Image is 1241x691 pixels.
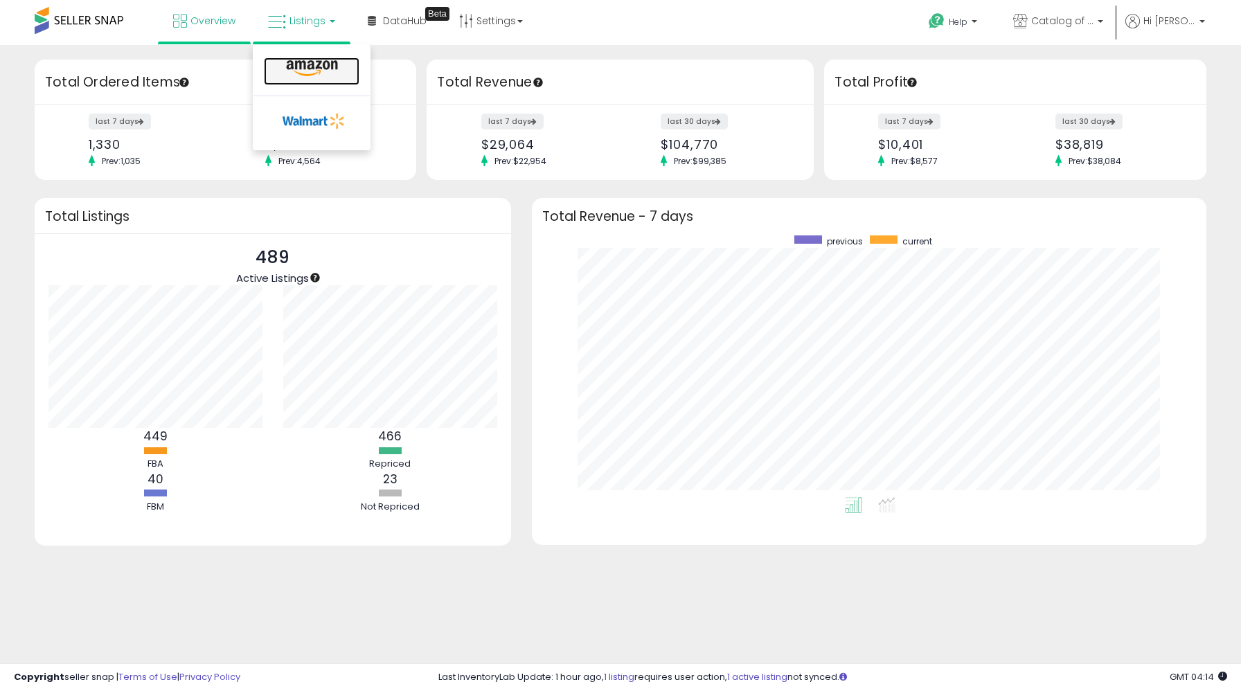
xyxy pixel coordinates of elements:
label: last 7 days [481,114,544,129]
div: Not Repriced [348,501,431,514]
i: Get Help [928,12,945,30]
b: 449 [143,428,168,445]
span: Overview [190,14,235,28]
div: $10,401 [878,137,1005,152]
div: FBM [114,501,197,514]
div: Tooltip anchor [178,76,190,89]
label: last 7 days [878,114,940,129]
div: $38,819 [1055,137,1182,152]
div: Tooltip anchor [906,76,918,89]
div: Tooltip anchor [532,76,544,89]
span: Prev: $22,954 [488,155,553,167]
div: Tooltip anchor [309,271,321,284]
span: Listings [289,14,325,28]
label: last 30 days [661,114,728,129]
p: 489 [236,244,309,271]
div: $29,064 [481,137,610,152]
h3: Total Revenue - 7 days [542,211,1197,222]
span: Active Listings [236,271,309,285]
label: last 7 days [89,114,151,129]
h3: Total Listings [45,211,501,222]
span: Hi [PERSON_NAME] [1143,14,1195,28]
span: Prev: 4,564 [271,155,328,167]
div: Tooltip anchor [425,7,449,21]
span: Prev: $99,385 [667,155,733,167]
span: Prev: 1,035 [95,155,148,167]
b: 23 [383,471,398,487]
div: 4,836 [265,137,392,152]
div: $104,770 [661,137,789,152]
span: Help [949,16,967,28]
a: Help [918,2,991,45]
span: Prev: $38,084 [1062,155,1128,167]
b: 40 [148,471,163,487]
h3: Total Revenue [437,73,803,92]
span: DataHub [383,14,427,28]
div: FBA [114,458,197,471]
span: Catalog of Awesome [1031,14,1093,28]
h3: Total Ordered Items [45,73,406,92]
h3: Total Profit [834,73,1195,92]
span: previous [827,235,863,247]
b: 466 [378,428,402,445]
div: 1,330 [89,137,215,152]
a: Hi [PERSON_NAME] [1125,14,1205,45]
label: last 30 days [1055,114,1123,129]
span: current [902,235,932,247]
div: Repriced [348,458,431,471]
span: Prev: $8,577 [884,155,945,167]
